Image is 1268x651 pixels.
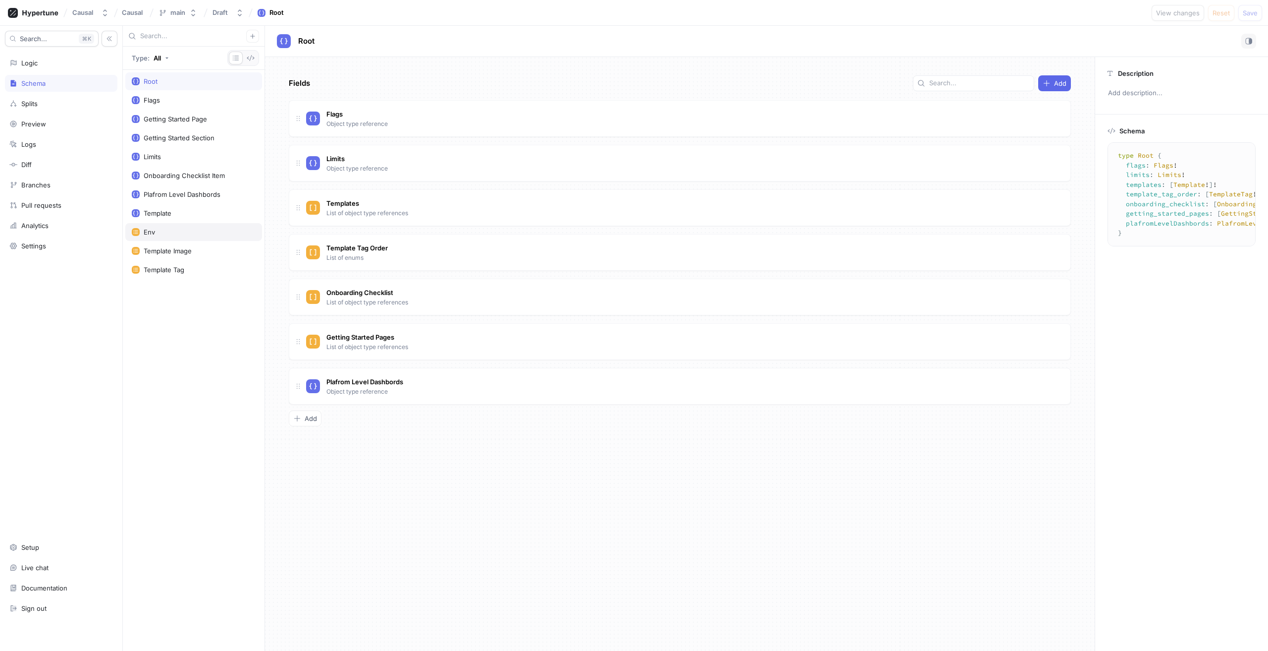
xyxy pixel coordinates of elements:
button: Draft [209,4,248,21]
p: Description [1118,69,1154,77]
span: Reset [1213,10,1230,16]
div: Draft [212,8,228,17]
div: Root [144,77,158,85]
span: Causal [122,9,143,16]
div: Limits [144,153,161,161]
span: Getting Started Pages [326,333,394,341]
input: Search... [140,31,246,41]
div: Preview [21,120,46,128]
div: Template Tag [144,266,184,274]
span: Template Tag Order [326,244,388,252]
span: Limits [326,155,345,163]
div: Template [144,209,171,217]
p: List of object type references [326,343,408,352]
div: Splits [21,100,38,108]
span: Flags [326,110,343,118]
div: Live chat [21,564,49,572]
p: List of enums [326,253,364,262]
p: Root [298,36,315,47]
p: Type: [132,55,150,61]
div: main [170,8,185,17]
div: Schema [21,79,46,87]
button: Causal [68,4,113,21]
div: Setup [21,543,39,551]
input: Search... [929,78,1030,88]
p: List of object type references [326,209,408,218]
p: Fields [289,78,310,89]
span: Templates [326,199,359,207]
a: Documentation [5,580,117,596]
div: Branches [21,181,51,189]
button: Save [1238,5,1262,21]
p: Object type reference [326,164,388,173]
div: Root [269,8,284,18]
div: Settings [21,242,46,250]
span: Search... [20,36,47,42]
span: Add [1054,80,1066,86]
p: Add description... [1104,85,1260,102]
span: View changes [1156,10,1200,16]
p: List of object type references [326,298,408,307]
button: View changes [1152,5,1204,21]
p: Object type reference [326,119,388,128]
p: Schema [1119,127,1145,135]
button: Add [1038,75,1071,91]
div: Getting Started Page [144,115,207,123]
div: Plafrom Level Dashbords [144,190,220,198]
button: Add [289,411,321,426]
div: Onboarding Checklist Item [144,172,225,179]
div: Causal [72,8,93,17]
button: Type: All [128,50,172,66]
div: Env [144,228,155,236]
div: Logic [21,59,38,67]
button: Reset [1208,5,1234,21]
span: Onboarding Checklist [326,289,393,296]
span: Add [305,415,317,421]
div: Flags [144,96,160,104]
div: Sign out [21,604,47,612]
div: Pull requests [21,201,61,209]
div: Logs [21,140,36,148]
p: Object type reference [326,387,388,396]
button: Search...K [5,31,99,47]
button: main [155,4,201,21]
span: Plafrom Level Dashbords [326,378,403,386]
span: Save [1243,10,1258,16]
div: Diff [21,161,32,169]
div: K [79,34,94,44]
div: Getting Started Section [144,134,214,142]
div: All [154,55,161,61]
div: Documentation [21,584,67,592]
div: Template Image [144,247,192,255]
div: Analytics [21,222,49,230]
